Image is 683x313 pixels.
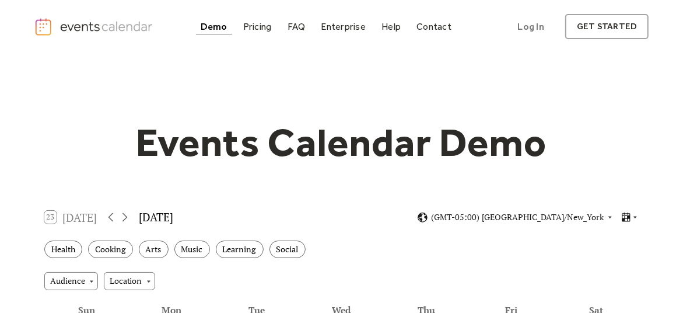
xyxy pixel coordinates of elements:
[34,18,156,36] a: home
[201,23,227,30] div: Demo
[288,23,306,30] div: FAQ
[118,119,566,166] h1: Events Calendar Demo
[283,19,310,34] a: FAQ
[317,19,370,34] a: Enterprise
[412,19,456,34] a: Contact
[321,23,366,30] div: Enterprise
[565,14,649,39] a: get started
[416,23,451,30] div: Contact
[381,23,401,30] div: Help
[243,23,272,30] div: Pricing
[506,14,556,39] a: Log In
[377,19,405,34] a: Help
[196,19,232,34] a: Demo
[239,19,276,34] a: Pricing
